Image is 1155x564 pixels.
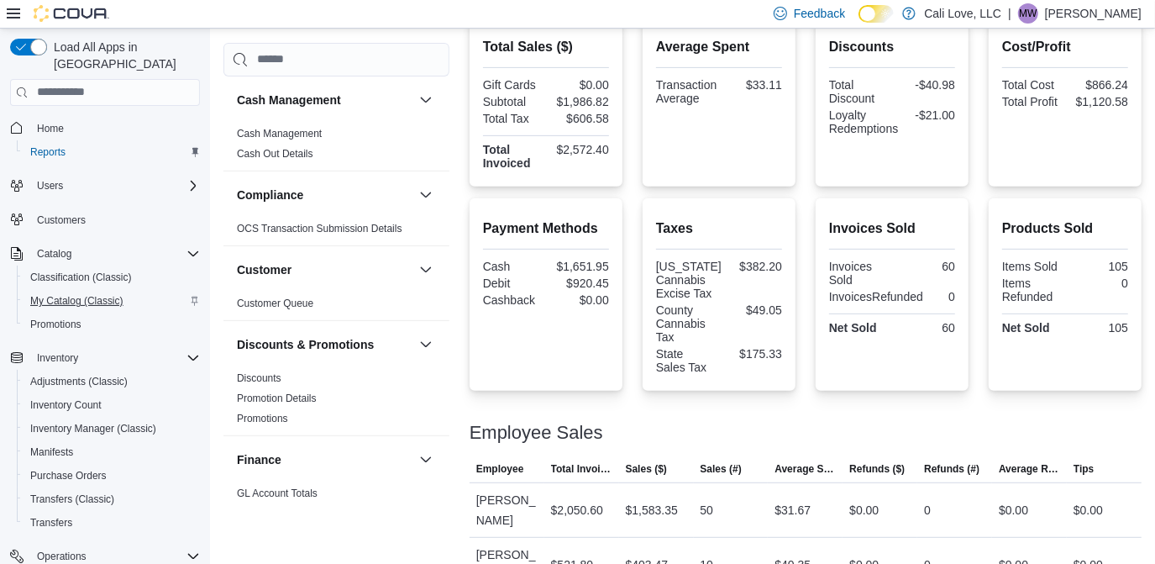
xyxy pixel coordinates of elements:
[30,348,85,368] button: Inventory
[17,488,207,511] button: Transfers (Classic)
[24,267,200,287] span: Classification (Classic)
[656,303,716,344] div: County Cannabis Tax
[237,91,412,108] button: Cash Management
[30,271,132,284] span: Classification (Classic)
[905,108,955,122] div: -$21.00
[3,242,207,266] button: Catalog
[416,334,436,354] button: Discounts & Promotions
[47,39,200,72] span: Load All Apps in [GEOGRAPHIC_DATA]
[30,469,107,482] span: Purchase Orders
[930,290,955,303] div: 0
[829,219,955,239] h2: Invoices Sold
[549,112,609,125] div: $606.58
[416,449,436,469] button: Finance
[895,78,955,92] div: -$40.98
[701,462,742,476] span: Sales (#)
[30,516,72,530] span: Transfers
[17,440,207,464] button: Manifests
[849,500,879,520] div: $0.00
[237,297,313,308] a: Customer Queue
[30,145,66,159] span: Reports
[237,186,412,203] button: Compliance
[549,277,609,290] div: $920.45
[483,78,543,92] div: Gift Cards
[483,277,543,290] div: Debit
[237,147,313,159] a: Cash Out Details
[237,487,318,498] a: GL Account Totals
[1068,321,1128,335] div: 105
[237,392,317,403] a: Promotion Details
[626,462,667,476] span: Sales ($)
[237,146,313,160] span: Cash Out Details
[237,372,281,383] a: Discounts
[37,351,78,365] span: Inventory
[237,127,322,139] a: Cash Management
[237,411,288,424] span: Promotions
[24,372,200,392] span: Adjustments (Classic)
[1002,219,1128,239] h2: Products Sold
[924,462,979,476] span: Refunds (#)
[37,247,71,261] span: Catalog
[1002,37,1128,57] h2: Cost/Profit
[829,260,889,287] div: Invoices Sold
[1002,277,1062,303] div: Items Refunded
[17,464,207,488] button: Purchase Orders
[237,451,281,467] h3: Finance
[1002,95,1062,108] div: Total Profit
[237,261,412,277] button: Customer
[656,260,722,300] div: [US_STATE] Cannabis Excise Tax
[30,422,156,435] span: Inventory Manager (Classic)
[30,375,128,388] span: Adjustments (Classic)
[17,393,207,417] button: Inventory Count
[237,335,374,352] h3: Discounts & Promotions
[24,442,80,462] a: Manifests
[17,266,207,289] button: Classification (Classic)
[24,395,108,415] a: Inventory Count
[24,142,200,162] span: Reports
[30,118,200,139] span: Home
[24,489,121,509] a: Transfers (Classic)
[30,318,81,331] span: Promotions
[829,290,923,303] div: InvoicesRefunded
[237,261,291,277] h3: Customer
[551,500,603,520] div: $2,050.60
[1068,260,1128,273] div: 105
[24,513,79,533] a: Transfers
[30,244,200,264] span: Catalog
[549,95,609,108] div: $1,986.82
[30,176,200,196] span: Users
[656,347,716,374] div: State Sales Tax
[30,176,70,196] button: Users
[549,260,609,273] div: $1,651.95
[24,395,200,415] span: Inventory Count
[3,208,207,232] button: Customers
[223,218,449,245] div: Compliance
[237,371,281,384] span: Discounts
[30,294,123,308] span: My Catalog (Classic)
[24,419,200,439] span: Inventory Manager (Classic)
[30,348,200,368] span: Inventory
[24,489,200,509] span: Transfers (Classic)
[30,398,102,412] span: Inventory Count
[1068,95,1128,108] div: $1,120.58
[237,296,313,309] span: Customer Queue
[829,78,889,105] div: Total Discount
[656,219,782,239] h2: Taxes
[722,303,782,317] div: $49.05
[656,37,782,57] h2: Average Spent
[1068,277,1128,290] div: 0
[30,210,92,230] a: Customers
[470,483,544,537] div: [PERSON_NAME]
[37,179,63,192] span: Users
[24,314,200,335] span: Promotions
[30,209,200,230] span: Customers
[1018,3,1038,24] div: Melissa Wight
[223,293,449,319] div: Customer
[483,112,543,125] div: Total Tax
[237,335,412,352] button: Discounts & Promotions
[237,391,317,404] span: Promotion Details
[895,321,955,335] div: 60
[549,143,609,156] div: $2,572.40
[829,108,899,135] div: Loyalty Redemptions
[24,142,72,162] a: Reports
